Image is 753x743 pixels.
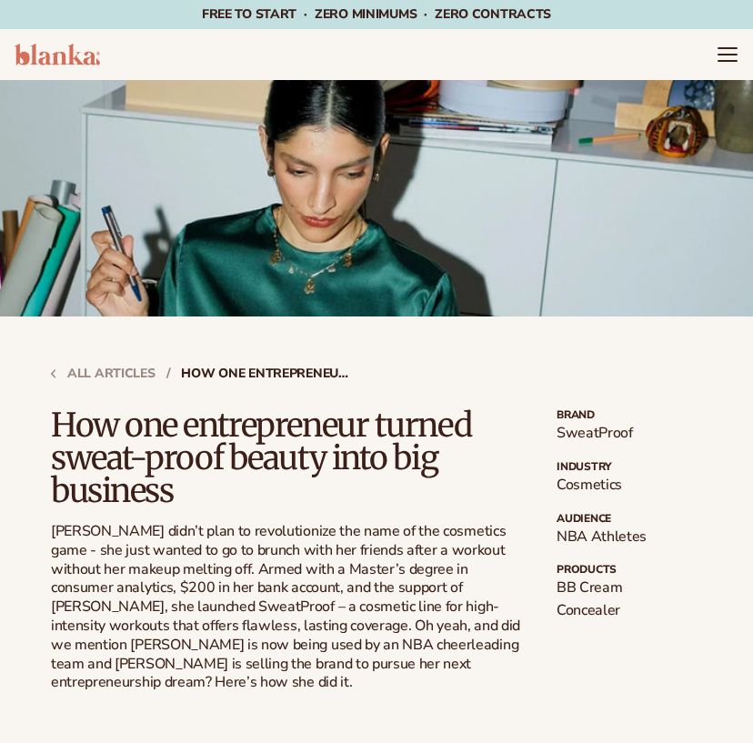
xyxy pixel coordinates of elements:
strong: Products [557,564,702,575]
strong: Industry [557,461,702,472]
strong: How one entrepreneur turned sweat-proof beauty into big business [181,367,354,380]
strong: / [166,367,171,380]
p: NBA Athletes [557,527,702,547]
img: logo [15,44,100,65]
p: Cosmetics [557,476,702,495]
p: [PERSON_NAME] didn’t plan to revolutionize the name of the cosmetics game - she just wanted to go... [51,522,527,692]
p: BB Cream [557,578,702,597]
p: Concealer [557,601,702,620]
strong: Audience [557,513,702,524]
summary: Menu [717,44,738,65]
h1: How one entrepreneur turned sweat-proof beauty into big business [51,409,527,507]
a: All articles [51,367,156,380]
strong: Brand [557,409,702,420]
p: SweatProof [557,424,702,443]
span: Free to start · ZERO minimums · ZERO contracts [202,5,551,23]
